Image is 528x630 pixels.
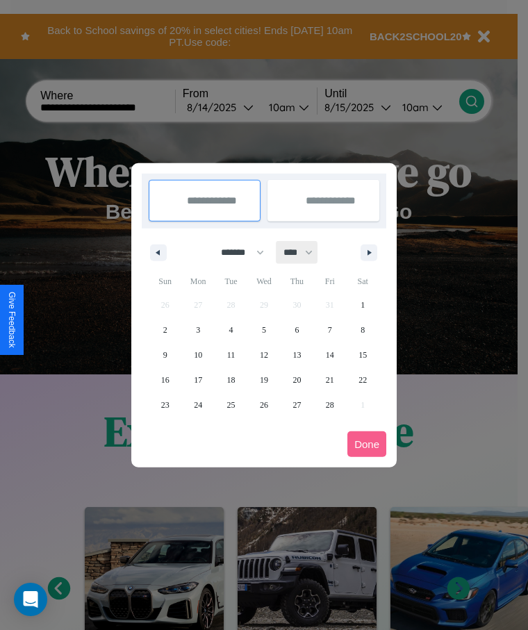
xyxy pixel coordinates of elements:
button: 18 [215,367,247,392]
span: Wed [247,270,280,292]
button: 22 [347,367,379,392]
button: 19 [247,367,280,392]
button: 11 [215,342,247,367]
button: 10 [181,342,214,367]
button: 3 [181,317,214,342]
span: 18 [227,367,236,392]
button: 26 [247,392,280,417]
button: 25 [215,392,247,417]
span: 28 [326,392,334,417]
span: 17 [194,367,202,392]
button: 8 [347,317,379,342]
span: 3 [196,317,200,342]
span: 15 [358,342,367,367]
span: Tue [215,270,247,292]
span: 7 [328,317,332,342]
span: Mon [181,270,214,292]
span: 16 [161,367,170,392]
span: 20 [292,367,301,392]
button: 12 [247,342,280,367]
button: Done [347,431,386,457]
span: Sun [149,270,181,292]
button: 5 [247,317,280,342]
span: 11 [227,342,236,367]
span: 26 [260,392,268,417]
span: 22 [358,367,367,392]
span: 8 [361,317,365,342]
button: 28 [313,392,346,417]
span: 10 [194,342,202,367]
span: 14 [326,342,334,367]
span: 25 [227,392,236,417]
button: 16 [149,367,181,392]
button: 4 [215,317,247,342]
span: Thu [281,270,313,292]
button: 15 [347,342,379,367]
span: 5 [262,317,266,342]
span: Sat [347,270,379,292]
span: Fri [313,270,346,292]
button: 6 [281,317,313,342]
span: 19 [260,367,268,392]
div: Give Feedback [7,292,17,348]
span: 21 [326,367,334,392]
button: 1 [347,292,379,317]
span: 12 [260,342,268,367]
span: 24 [194,392,202,417]
button: 2 [149,317,181,342]
button: 27 [281,392,313,417]
button: 20 [281,367,313,392]
button: 24 [181,392,214,417]
button: 14 [313,342,346,367]
button: 7 [313,317,346,342]
button: 17 [181,367,214,392]
span: 4 [229,317,233,342]
span: 23 [161,392,170,417]
span: 2 [163,317,167,342]
span: 1 [361,292,365,317]
span: 27 [292,392,301,417]
div: Open Intercom Messenger [14,583,47,616]
button: 23 [149,392,181,417]
span: 6 [295,317,299,342]
span: 13 [292,342,301,367]
button: 13 [281,342,313,367]
button: 9 [149,342,181,367]
span: 9 [163,342,167,367]
button: 21 [313,367,346,392]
